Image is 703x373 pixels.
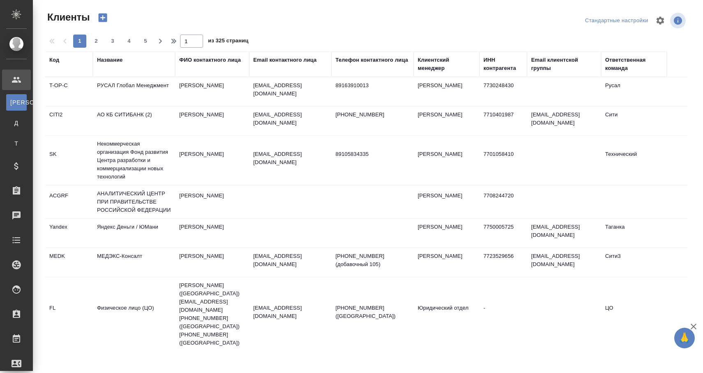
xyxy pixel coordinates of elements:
[335,252,409,269] p: [PHONE_NUMBER] (добавочный 105)
[45,107,93,135] td: CITI2
[601,300,667,329] td: ЦО
[179,56,241,64] div: ФИО контактного лица
[335,56,408,64] div: Телефон контактного лица
[93,107,175,135] td: АО КБ СИТИБАНК (2)
[527,107,601,135] td: [EMAIL_ADDRESS][DOMAIN_NAME]
[45,300,93,329] td: FL
[601,77,667,106] td: Русал
[175,107,249,135] td: [PERSON_NAME]
[583,14,650,27] div: split button
[253,81,327,98] p: [EMAIL_ADDRESS][DOMAIN_NAME]
[605,56,663,72] div: Ответственная команда
[527,248,601,277] td: [EMAIL_ADDRESS][DOMAIN_NAME]
[253,304,327,320] p: [EMAIL_ADDRESS][DOMAIN_NAME]
[253,252,327,269] p: [EMAIL_ADDRESS][DOMAIN_NAME]
[414,188,479,216] td: [PERSON_NAME]
[93,136,175,185] td: Некоммерческая организация Фонд развития Центра разработки и коммерциализации новых технологий
[414,146,479,175] td: [PERSON_NAME]
[175,188,249,216] td: [PERSON_NAME]
[479,77,527,106] td: 7730248430
[479,107,527,135] td: 7710401987
[123,37,136,45] span: 4
[93,77,175,106] td: РУСАЛ Глобал Менеджмент
[414,219,479,248] td: [PERSON_NAME]
[601,248,667,277] td: Сити3
[93,300,175,329] td: Физическое лицо (ЦО)
[6,135,27,152] a: Т
[6,94,27,111] a: [PERSON_NAME]
[175,277,249,351] td: [PERSON_NAME] ([GEOGRAPHIC_DATA]) [EMAIL_ADDRESS][DOMAIN_NAME] [PHONE_NUMBER] ([GEOGRAPHIC_DATA])...
[106,37,119,45] span: 3
[45,146,93,175] td: SK
[335,81,409,90] p: 89163910013
[650,11,670,30] span: Настроить таблицу
[139,37,152,45] span: 5
[10,98,23,107] span: [PERSON_NAME]
[414,77,479,106] td: [PERSON_NAME]
[45,248,93,277] td: MEDK
[335,111,409,119] p: [PHONE_NUMBER]
[479,146,527,175] td: 7701058410
[175,219,249,248] td: [PERSON_NAME]
[90,35,103,48] button: 2
[674,328,695,348] button: 🙏
[483,56,523,72] div: ИНН контрагента
[45,219,93,248] td: Yandex
[175,146,249,175] td: [PERSON_NAME]
[253,56,317,64] div: Email контактного лица
[414,300,479,329] td: Юридический отдел
[531,56,597,72] div: Email клиентской группы
[678,329,691,347] span: 🙏
[175,77,249,106] td: [PERSON_NAME]
[139,35,152,48] button: 5
[93,185,175,218] td: АНАЛИТИЧЕСКИЙ ЦЕНТР ПРИ ПРАВИТЕЛЬСТВЕ РОССИЙСКОЙ ФЕДЕРАЦИИ
[253,150,327,167] p: [EMAIL_ADDRESS][DOMAIN_NAME]
[479,219,527,248] td: 7750005725
[527,219,601,248] td: [EMAIL_ADDRESS][DOMAIN_NAME]
[45,188,93,216] td: ACGRF
[45,77,93,106] td: T-OP-C
[208,36,248,48] span: из 325 страниц
[49,56,59,64] div: Код
[45,11,90,24] span: Клиенты
[479,300,527,329] td: -
[93,248,175,277] td: МЕДЭКС-Консалт
[123,35,136,48] button: 4
[93,11,113,25] button: Создать
[601,146,667,175] td: Технический
[601,219,667,248] td: Таганка
[97,56,123,64] div: Название
[479,188,527,216] td: 7708244720
[479,248,527,277] td: 7723529656
[90,37,103,45] span: 2
[106,35,119,48] button: 3
[670,13,687,28] span: Посмотреть информацию
[175,248,249,277] td: [PERSON_NAME]
[414,107,479,135] td: [PERSON_NAME]
[6,115,27,131] a: Д
[93,219,175,248] td: Яндекс Деньги / ЮМани
[10,119,23,127] span: Д
[10,139,23,148] span: Т
[414,248,479,277] td: [PERSON_NAME]
[601,107,667,135] td: Сити
[253,111,327,127] p: [EMAIL_ADDRESS][DOMAIN_NAME]
[335,150,409,158] p: 89105834335
[335,304,409,320] p: [PHONE_NUMBER] ([GEOGRAPHIC_DATA])
[418,56,475,72] div: Клиентский менеджер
